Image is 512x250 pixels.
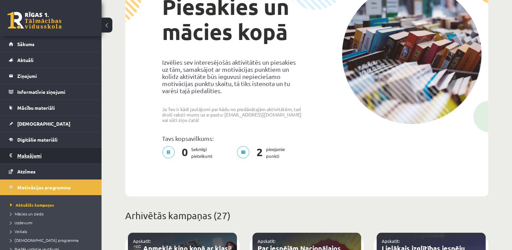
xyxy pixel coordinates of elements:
[10,202,95,208] a: Aktuālās kampaņas
[162,106,302,123] p: Ja Tev ir kādi jautājumi par kādu no piedāvātajām aktivitātēm, tad droši raksti mums uz e-pastu: ...
[7,12,62,29] a: Rīgas 1. Tālmācības vidusskola
[17,137,58,143] span: Digitālie materiāli
[258,238,275,244] a: Apskatīt:
[10,211,95,217] a: Mācies un ziedo
[10,237,79,243] span: [DEMOGRAPHIC_DATA] programma
[17,68,93,84] legend: Ziņojumi
[10,211,44,216] span: Mācies un ziedo
[125,209,488,223] p: Arhivētās kampaņas (27)
[17,41,35,47] span: Sākums
[9,100,93,116] a: Mācību materiāli
[133,238,151,244] a: Apskatīt:
[162,146,216,160] p: Sekmīgi pieteikumi
[10,202,54,208] span: Aktuālās kampaņas
[17,105,55,111] span: Mācību materiāli
[9,180,93,195] a: Motivācijas programma
[10,228,95,234] a: Veikals
[17,121,70,127] span: [DEMOGRAPHIC_DATA]
[162,135,302,142] p: Tavs kopsavilkums:
[162,59,302,94] p: Izvēlies sev interesējošās aktivitātēs un piesakies uz tām, samaksājot ar motivācijas punktiem un...
[10,237,95,243] a: [DEMOGRAPHIC_DATA] programma
[17,168,36,174] span: Atzīmes
[17,57,34,63] span: Aktuāli
[9,116,93,131] a: [DEMOGRAPHIC_DATA]
[17,184,71,190] span: Motivācijas programma
[9,52,93,68] a: Aktuāli
[178,146,191,160] span: 0
[9,84,93,100] a: Informatīvie ziņojumi
[9,68,93,84] a: Ziņojumi
[382,238,400,244] a: Apskatīt:
[9,148,93,163] a: Maksājumi
[9,36,93,52] a: Sākums
[253,146,266,160] span: 2
[10,220,95,226] a: Uzdevumi
[237,146,289,160] p: pieejamie punkti
[9,164,93,179] a: Atzīmes
[10,220,32,225] span: Uzdevumi
[17,84,93,100] legend: Informatīvie ziņojumi
[9,132,93,147] a: Digitālie materiāli
[10,229,27,234] span: Veikals
[17,148,93,163] legend: Maksājumi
